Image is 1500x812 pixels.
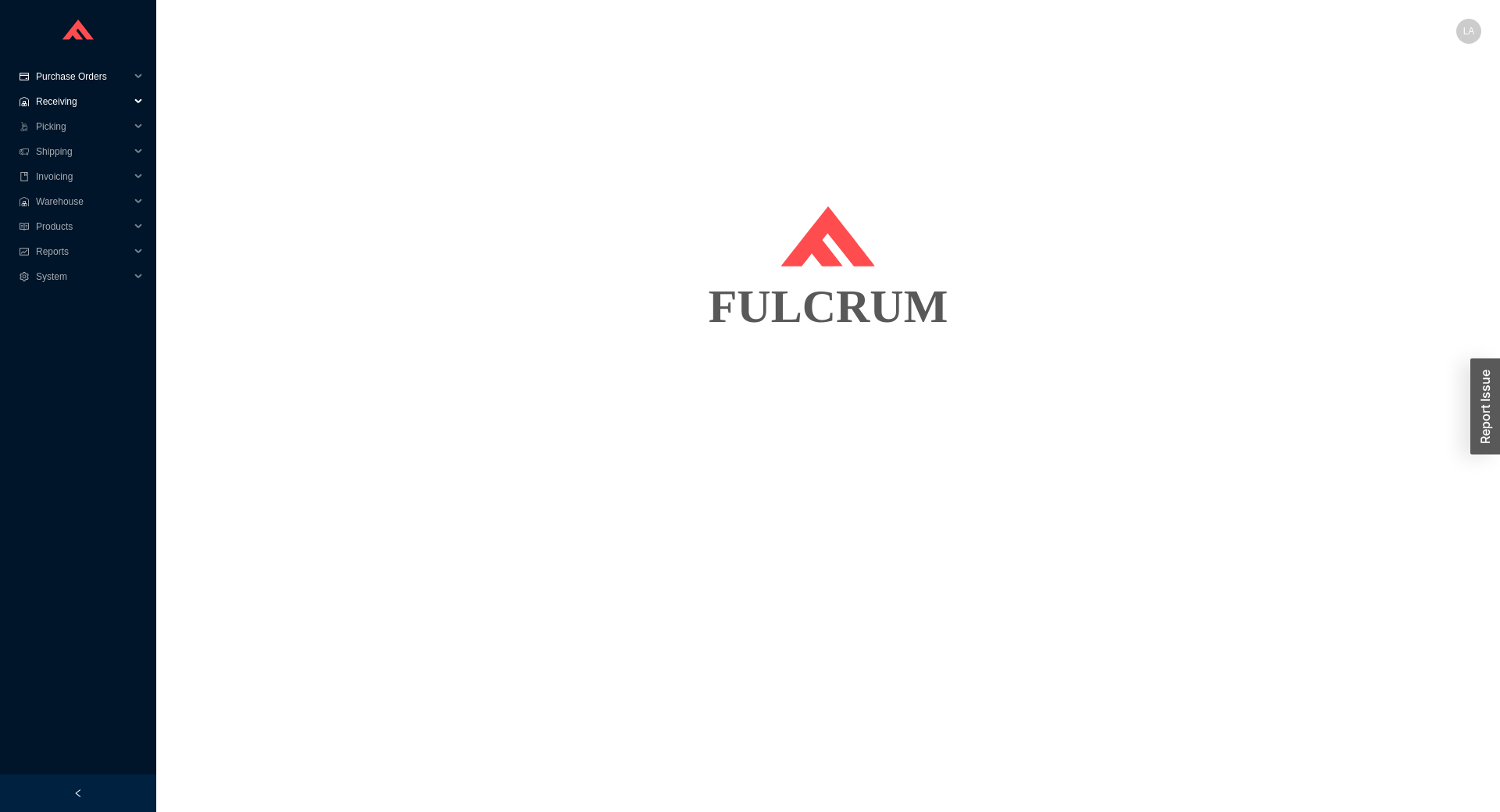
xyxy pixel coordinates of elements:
span: setting [19,272,30,281]
span: Products [36,214,130,239]
span: System [36,264,130,289]
span: Shipping [36,139,130,164]
span: Purchase Orders [36,64,130,89]
span: LA [1463,19,1475,44]
span: Reports [36,239,130,264]
span: Warehouse [36,189,130,214]
span: Picking [36,114,130,139]
span: Receiving [36,89,130,114]
span: credit-card [19,72,30,81]
div: FULCRUM [175,267,1481,345]
span: book [19,172,30,181]
span: left [73,789,83,798]
span: read [19,222,30,231]
span: Invoicing [36,164,130,189]
span: fund [19,247,30,256]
